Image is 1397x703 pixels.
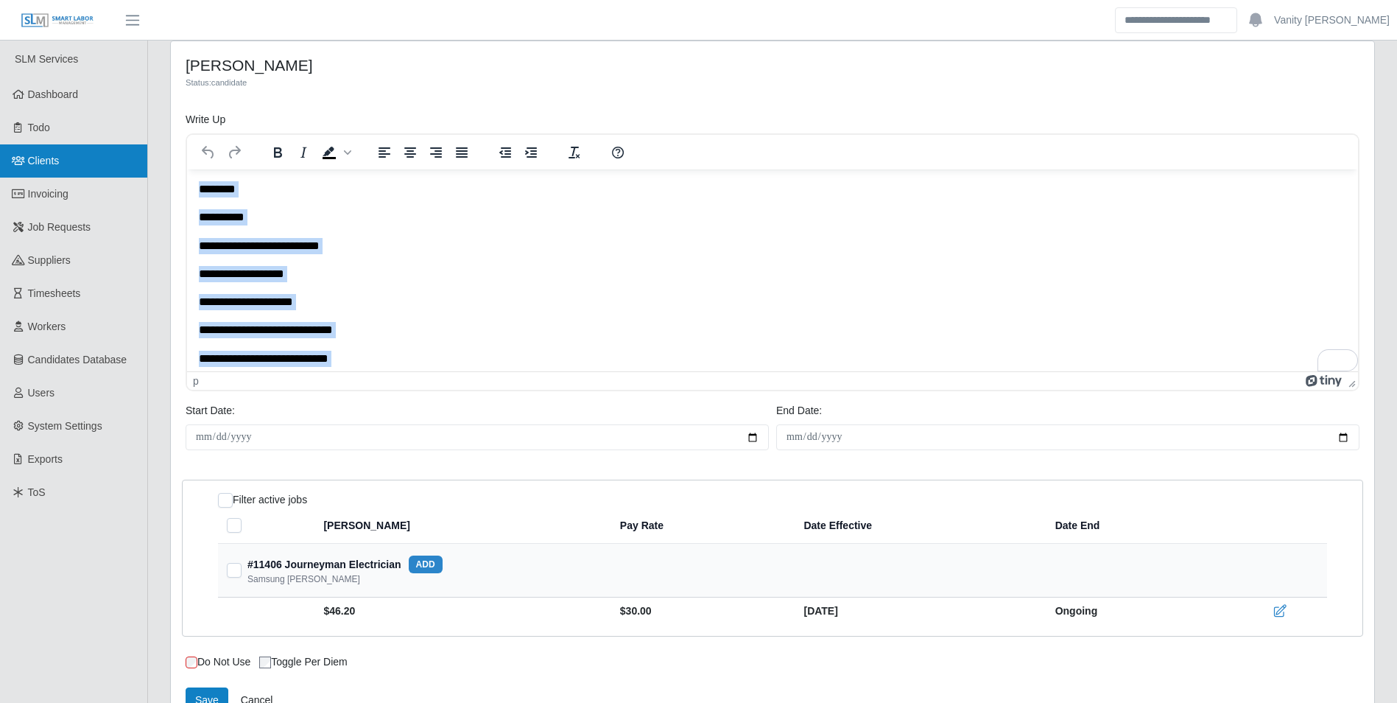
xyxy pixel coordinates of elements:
[28,354,127,366] span: Candidates Database
[317,142,353,163] div: Background color Black
[409,556,443,573] button: add
[792,598,1043,625] td: [DATE]
[291,142,316,163] button: Italic
[1115,7,1237,33] input: Search
[423,142,448,163] button: Align right
[1044,508,1231,544] th: Date End
[398,142,423,163] button: Align center
[28,287,81,299] span: Timesheets
[1044,598,1231,625] td: Ongoing
[28,486,46,498] span: ToS
[196,142,221,163] button: Undo
[28,155,60,167] span: Clients
[314,508,608,544] th: [PERSON_NAME]
[776,403,822,419] label: End Date:
[186,56,1060,74] h4: [PERSON_NAME]
[608,598,792,625] td: $30.00
[247,556,443,573] div: #11406 Journeyman Electrician
[792,508,1043,544] th: Date Effective
[247,573,360,585] div: Samsung [PERSON_NAME]
[518,142,543,163] button: Increase indent
[259,657,271,668] input: Toggle per diem
[1343,372,1358,390] div: Press the Up and Down arrow keys to resize the editor.
[28,122,50,133] span: Todo
[314,598,608,625] td: $46.20
[28,221,91,233] span: Job Requests
[186,78,247,87] span: Status:candidate
[28,321,66,332] span: Workers
[28,88,79,100] span: Dashboard
[222,142,247,163] button: Redo
[259,654,348,670] label: Toggle per diem
[28,188,68,200] span: Invoicing
[15,53,78,65] span: SLM Services
[186,403,235,419] label: Start Date:
[1306,375,1343,387] a: Powered by Tiny
[605,142,630,163] button: Help
[372,142,397,163] button: Align left
[28,254,71,266] span: Suppliers
[493,142,518,163] button: Decrease indent
[28,387,55,399] span: Users
[186,654,250,670] label: Do Not Use
[28,453,63,465] span: Exports
[21,13,94,29] img: SLM Logo
[187,169,1358,371] iframe: Rich Text Area
[186,112,225,127] label: Write Up
[12,12,1159,327] body: To enrich screen reader interactions, please activate Accessibility in Grammarly extension settings
[1274,13,1390,28] a: Vanity [PERSON_NAME]
[28,420,102,432] span: System Settings
[193,375,199,387] div: p
[265,142,290,163] button: Bold
[218,492,307,508] div: Filter active jobs
[562,142,587,163] button: Clear formatting
[186,657,197,668] input: Do Not Use
[608,508,792,544] th: Pay Rate
[449,142,474,163] button: Justify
